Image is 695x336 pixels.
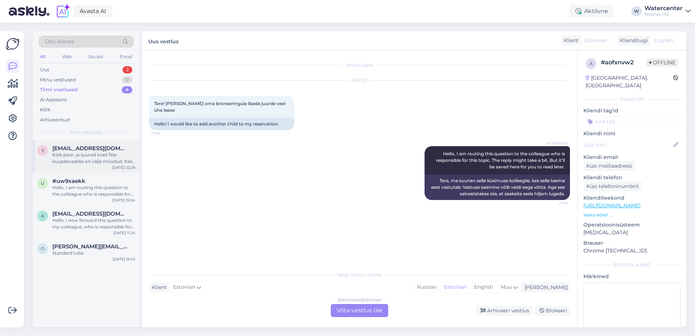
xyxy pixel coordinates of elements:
span: Hello, I am routing this question to the colleague who is responsible for this topic. The reply m... [436,151,566,169]
span: English [654,37,673,44]
div: Klienditugi [617,37,648,44]
div: AI Assistent [40,96,67,104]
div: Arhiveeritud [40,116,70,124]
div: All [39,52,47,61]
div: Socials [87,52,105,61]
div: Blokeeri [535,306,570,316]
div: Vestlus algas [149,62,570,68]
div: Hello, I now forward this question to my colleague, who is responsible for this. The reply will b... [52,217,135,230]
div: Uus [40,66,49,73]
span: Tiimi vestlused [70,129,103,136]
p: Vaata edasi ... [583,212,680,218]
span: u [41,180,44,186]
div: Tiimi vestlused [40,86,78,93]
div: Hello! I would like to add another child to my reservation. [149,118,294,130]
div: Kliendi info [583,96,680,103]
div: Tere, ma suunan selle küsimuse kolleegile, kes selle teema eest vastutab. Vastuse saamine võib ve... [425,175,570,200]
div: Klient [561,37,579,44]
div: English [470,282,497,293]
a: WatercenterNoorus OÜ [644,5,691,17]
div: [PERSON_NAME] [583,262,680,268]
a: Avasta AI [73,5,112,17]
span: anetesepp@gmail.com [52,211,128,217]
span: Otsi kliente [45,38,74,45]
img: explore-ai [55,4,71,19]
span: a [590,61,593,66]
span: AI Assistent [541,140,568,146]
p: Klienditeekond [583,194,680,202]
div: Küsi meiliaadressi [583,161,635,171]
div: [GEOGRAPHIC_DATA], [GEOGRAPHIC_DATA] [586,74,673,89]
span: Olga.pavljukovskaja@gmail.com [52,243,128,250]
p: Kliendi nimi [583,130,680,137]
div: [DATE] 11:24 [113,230,135,236]
div: Kõik [40,106,51,113]
span: Tere! [PERSON_NAME] oma broneeringule lisada juurde veel ühe lapse [154,101,286,113]
span: 21:56 [151,131,178,136]
span: a [41,213,44,219]
div: Kõik pere- ja suured toad Teie kuupäevadeks on välja müüdud. Kas soovite valida teisi kuupäevi? [52,152,135,165]
div: Russian [413,282,440,293]
div: [DATE] 22:26 [112,165,135,170]
div: [DATE] [149,77,570,84]
p: [MEDICAL_DATA] [583,229,680,236]
div: # aofxnvw2 [601,58,646,67]
p: Operatsioonisüsteem [583,221,680,229]
span: Estonian [585,37,607,44]
span: sirlepapp@gmail.com [52,145,128,152]
div: Email [118,52,134,61]
div: 0 [122,76,132,84]
span: 21:56 [541,200,568,206]
div: Võta vestlus üle [331,304,388,317]
div: Aktiivne [570,5,614,18]
span: #uw9xaekk [52,178,85,184]
div: W [631,6,642,16]
input: Lisa tag [583,116,680,127]
div: [DATE] 16:43 [113,256,135,262]
p: Chrome [TECHNICAL_ID] [583,247,680,255]
span: s [41,148,44,153]
div: [DATE] 15:04 [112,197,135,203]
p: Kliendi telefon [583,174,680,181]
p: Kliendi email [583,153,680,161]
div: Web [61,52,73,61]
img: Askly Logo [6,37,20,51]
div: Klient [149,284,167,291]
div: Hello, I am routing this question to the colleague who is responsible for this topic. The reply m... [52,184,135,197]
span: Offline [646,59,678,67]
p: Brauser [583,239,680,247]
label: Uus vestlus [148,36,178,45]
div: Watercenter [644,5,683,11]
span: O [41,246,44,251]
div: Estonian to Estonian [338,297,381,303]
div: [PERSON_NAME] [522,284,568,291]
input: Lisa nimi [584,141,672,149]
span: Muu [501,284,512,290]
p: Märkmed [583,273,680,280]
div: 4 [122,86,132,93]
a: [URL][DOMAIN_NAME] [583,202,640,209]
div: Arhiveeri vestlus [476,306,532,316]
p: Kliendi tag'id [583,107,680,115]
div: Minu vestlused [40,76,76,84]
div: Estonian [440,282,470,293]
div: Valige keel ja vastake [149,272,570,278]
div: Standard tuba [52,250,135,256]
span: Estonian [173,283,195,291]
div: 2 [122,66,132,73]
div: Noorus OÜ [644,11,683,17]
div: Küsi telefoninumbrit [583,181,642,191]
